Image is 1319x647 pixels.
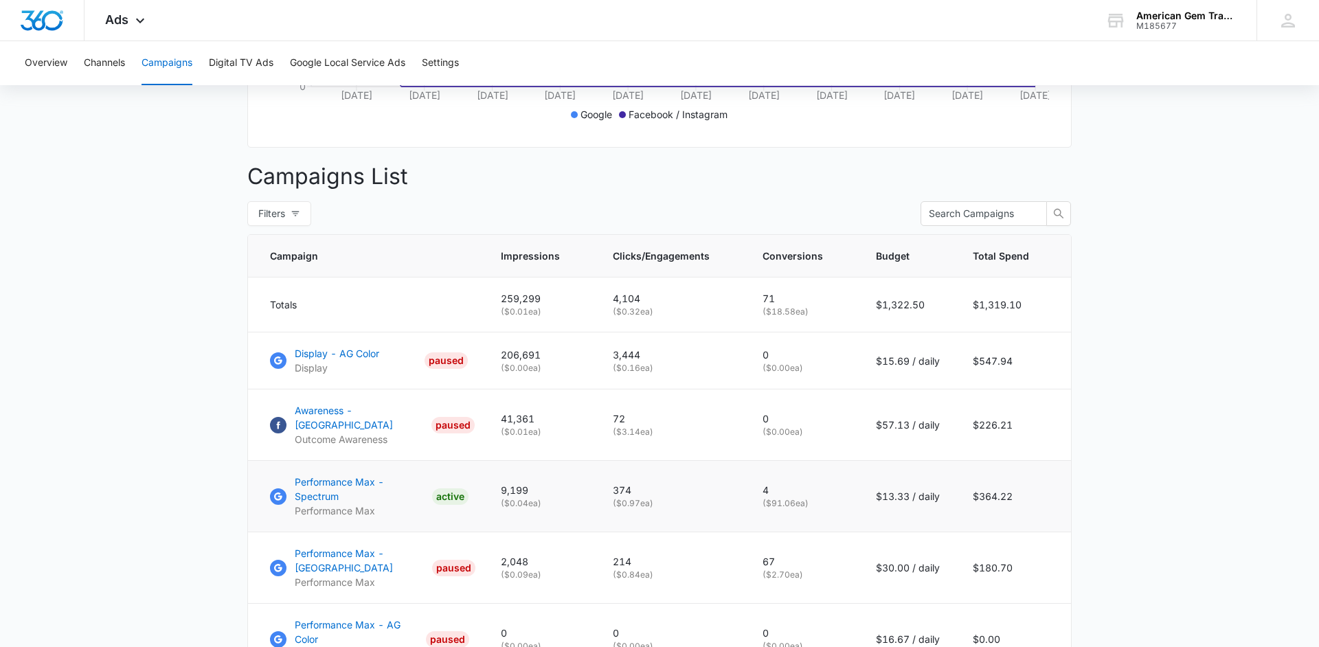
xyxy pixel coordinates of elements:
p: Performance Max - [GEOGRAPHIC_DATA] [295,546,427,575]
div: PAUSED [432,560,475,576]
p: ( $18.58 ea) [763,306,843,318]
tspan: 0 [300,80,306,92]
p: $57.13 / daily [876,418,940,432]
button: Digital TV Ads [209,41,273,85]
p: Display - AG Color [295,346,379,361]
p: $1,322.50 [876,297,940,312]
img: Facebook [270,417,286,433]
span: Total Spend [973,249,1029,263]
button: Settings [422,41,459,85]
span: Budget [876,249,920,263]
span: Clicks/Engagements [613,249,710,263]
p: ( $0.00 ea) [501,362,580,374]
p: Outcome Awareness [295,432,426,446]
p: 0 [763,626,843,640]
td: $226.21 [956,389,1071,461]
button: Filters [247,201,311,226]
p: $15.69 / daily [876,354,940,368]
td: $364.22 [956,461,1071,532]
p: 0 [763,411,843,426]
a: FacebookAwareness - [GEOGRAPHIC_DATA]Outcome AwarenessPAUSED [270,403,468,446]
p: 206,691 [501,348,580,362]
a: Google AdsDisplay - AG ColorDisplayPAUSED [270,346,468,375]
tspan: [DATE] [544,89,576,101]
p: Facebook / Instagram [629,107,728,122]
p: $16.67 / daily [876,632,940,646]
p: Performance Max - AG Color [295,617,420,646]
div: PAUSED [431,417,475,433]
button: Campaigns [142,41,192,85]
p: 67 [763,554,843,569]
span: search [1047,208,1070,219]
img: Google Ads [270,488,286,505]
button: Overview [25,41,67,85]
p: 41,361 [501,411,580,426]
p: ( $0.00 ea) [763,426,843,438]
tspan: [DATE] [883,89,915,101]
p: Performance Max [295,575,427,589]
p: ( $3.14 ea) [613,426,730,438]
p: Performance Max [295,503,427,518]
p: ( $0.16 ea) [613,362,730,374]
p: $13.33 / daily [876,489,940,503]
p: 374 [613,483,730,497]
p: 4,104 [613,291,730,306]
p: ( $0.32 ea) [613,306,730,318]
p: Google [580,107,612,122]
tspan: [DATE] [477,89,508,101]
tspan: [DATE] [341,89,372,101]
button: Channels [84,41,125,85]
p: Awareness - [GEOGRAPHIC_DATA] [295,403,426,432]
div: PAUSED [425,352,468,369]
p: 0 [613,626,730,640]
tspan: [DATE] [409,89,440,101]
a: Google AdsPerformance Max - [GEOGRAPHIC_DATA]Performance MaxPAUSED [270,546,468,589]
p: 71 [763,291,843,306]
p: ( $0.00 ea) [763,362,843,374]
span: Campaign [270,249,448,263]
p: Performance Max - Spectrum [295,475,427,503]
p: $30.00 / daily [876,560,940,575]
tspan: [DATE] [612,89,644,101]
p: 0 [763,348,843,362]
img: Google Ads [270,352,286,369]
td: $547.94 [956,332,1071,389]
tspan: [DATE] [816,89,848,101]
input: Search Campaigns [929,206,1028,221]
span: Impressions [501,249,560,263]
tspan: [DATE] [748,89,780,101]
p: ( $0.97 ea) [613,497,730,510]
a: Google AdsPerformance Max - SpectrumPerformance MaxACTIVE [270,475,468,518]
p: ( $2.70 ea) [763,569,843,581]
div: ACTIVE [432,488,469,505]
p: ( $0.09 ea) [501,569,580,581]
p: 259,299 [501,291,580,306]
tspan: [DATE] [951,89,983,101]
div: account id [1136,21,1237,31]
span: Filters [258,206,285,221]
p: ( $0.01 ea) [501,426,580,438]
td: $1,319.10 [956,277,1071,332]
p: ( $0.01 ea) [501,306,580,318]
p: 214 [613,554,730,569]
span: Ads [105,12,128,27]
p: 4 [763,483,843,497]
p: 72 [613,411,730,426]
p: Campaigns List [247,160,1072,193]
tspan: [DATE] [1019,89,1051,101]
td: $180.70 [956,532,1071,604]
div: Totals [270,297,468,312]
p: 0 [501,626,580,640]
p: 2,048 [501,554,580,569]
span: Conversions [763,249,823,263]
div: account name [1136,10,1237,21]
p: 9,199 [501,483,580,497]
p: 3,444 [613,348,730,362]
img: Google Ads [270,560,286,576]
button: Google Local Service Ads [290,41,405,85]
button: search [1046,201,1071,226]
p: Display [295,361,379,375]
p: ( $0.84 ea) [613,569,730,581]
p: ( $91.06 ea) [763,497,843,510]
p: ( $0.04 ea) [501,497,580,510]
